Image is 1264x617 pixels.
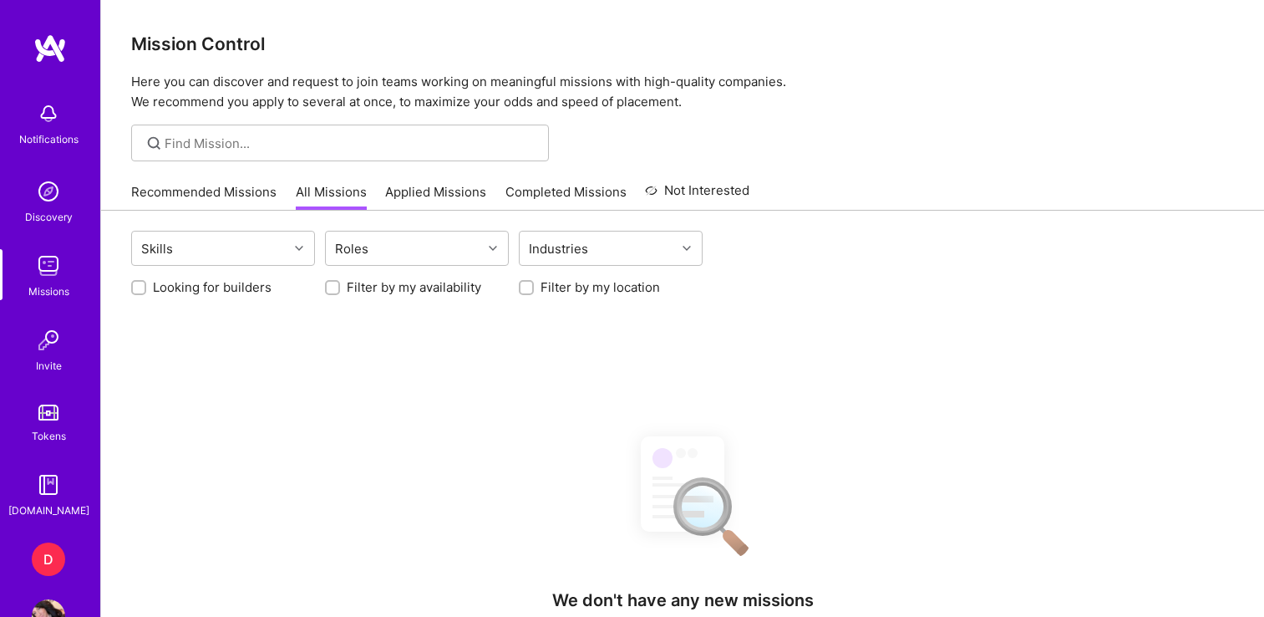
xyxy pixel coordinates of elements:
[347,278,481,296] label: Filter by my availability
[489,244,497,252] i: icon Chevron
[131,72,1234,112] p: Here you can discover and request to join teams working on meaningful missions with high-quality ...
[32,543,65,576] div: D
[541,278,660,296] label: Filter by my location
[683,244,691,252] i: icon Chevron
[645,181,749,211] a: Not Interested
[525,237,592,261] div: Industries
[32,249,65,283] img: teamwork
[153,278,272,296] label: Looking for builders
[36,357,62,375] div: Invite
[25,208,73,226] div: Discovery
[505,183,627,211] a: Completed Missions
[137,237,177,261] div: Skills
[28,543,69,576] a: D
[33,33,67,64] img: logo
[295,244,303,252] i: icon Chevron
[8,502,89,519] div: [DOMAIN_NAME]
[331,237,373,261] div: Roles
[385,183,486,211] a: Applied Missions
[131,33,1234,54] h3: Mission Control
[32,468,65,502] img: guide book
[165,135,536,152] input: Find Mission...
[32,324,65,357] img: Invite
[32,427,66,445] div: Tokens
[32,97,65,130] img: bell
[145,134,164,153] i: icon SearchGrey
[32,175,65,208] img: discovery
[552,590,814,610] h4: We don't have any new missions
[612,421,754,568] img: No Results
[131,183,277,211] a: Recommended Missions
[28,283,69,300] div: Missions
[19,130,79,148] div: Notifications
[38,405,58,421] img: tokens
[296,183,367,211] a: All Missions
